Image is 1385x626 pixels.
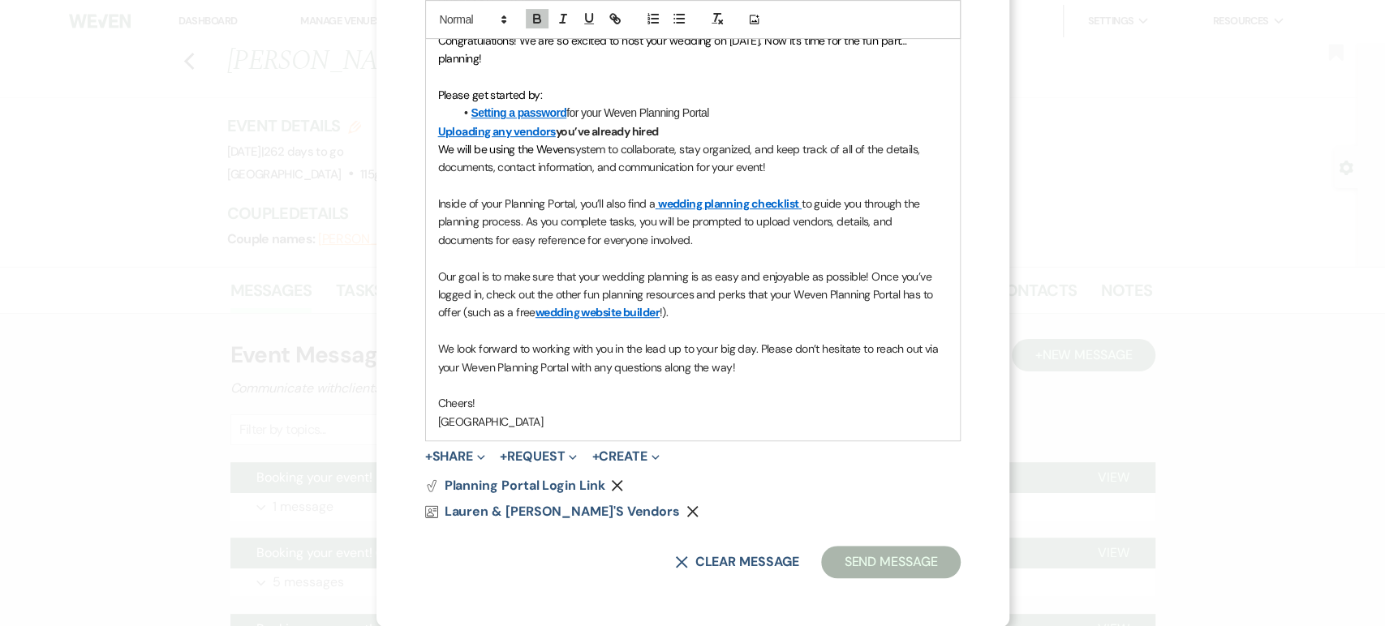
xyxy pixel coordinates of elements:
button: Send Message [821,546,960,578]
span: to guide you through the planning process. As you complete tasks, you will be prompted to upload ... [438,196,923,247]
strong: you’ve already hired [438,124,659,139]
p: [GEOGRAPHIC_DATA] [438,413,948,431]
span: Cheers! [438,396,475,410]
span: Inside of your Planning Portal, you’ll also find a [438,196,656,211]
a: wedding website builder [536,305,660,319]
span: Lauren & [PERSON_NAME]'s Vendors [445,503,680,520]
span: We look forward to working with you in the lead up to your big day. Please don’t hesitate to reac... [438,341,941,374]
span: + [500,450,507,463]
a: Setting a password [471,106,567,119]
button: Create [591,450,659,463]
a: Lauren & [PERSON_NAME]'s Vendors [425,505,680,518]
a: Uploading any vendors [438,124,556,139]
a: wedding planning checklist [658,196,798,211]
span: Planning Portal Login Link [445,477,605,494]
span: Congratulations! We are so excited to host your wedding on [DATE]. Now it’s time for the fun part... [438,33,910,66]
span: for your Weven Planning Portal [566,106,709,119]
span: We will be using the Weven [438,142,570,156]
button: Request [500,450,577,463]
span: system to collaborate, stay organized, and keep track of all of the details, documents, contact i... [438,142,923,174]
span: !). [660,305,668,319]
span: Please get started by: [438,88,543,102]
span: + [591,450,599,463]
button: Planning Portal Login Link [425,479,605,492]
span: + [425,450,432,463]
button: Clear message [675,555,798,568]
span: Our goal is to make sure that your wedding planning is as easy and enjoyable as possible! Once yo... [438,269,936,320]
button: Share [425,450,486,463]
